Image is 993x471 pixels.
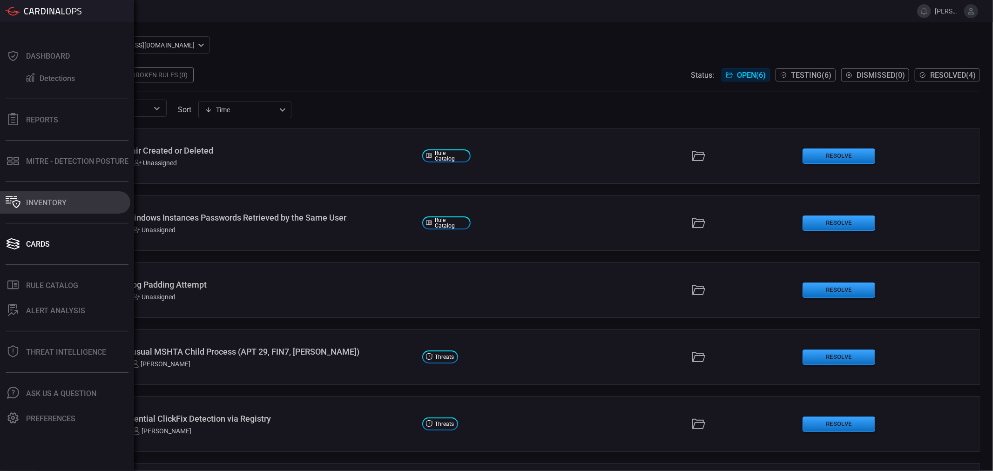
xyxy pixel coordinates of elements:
[26,52,70,61] div: Dashboard
[26,281,78,290] div: Rule Catalog
[26,198,67,207] div: Inventory
[133,226,176,234] div: Unassigned
[26,389,96,398] div: Ask Us A Question
[803,283,875,298] button: Resolve
[935,7,960,15] span: [PERSON_NAME].jadhav
[69,280,415,289] div: AWS - Possible Log Padding Attempt
[132,360,191,368] div: [PERSON_NAME]
[150,102,163,115] button: Open
[26,306,85,315] div: ALERT ANALYSIS
[205,105,277,114] div: Time
[126,67,194,82] div: Broken Rules (0)
[435,150,466,161] span: Rule Catalog
[90,40,195,50] p: [EMAIL_ADDRESS][DOMAIN_NAME]
[803,148,875,164] button: Resolve
[803,350,875,365] button: Resolve
[803,417,875,432] button: Resolve
[178,105,191,114] label: sort
[69,146,415,155] div: AWS - EC2 Key Pair Created or Deleted
[435,421,454,427] span: Threats
[930,71,976,80] span: Resolved ( 4 )
[915,68,980,81] button: Resolved(4)
[791,71,831,80] span: Testing ( 6 )
[435,354,454,360] span: Threats
[26,115,58,124] div: Reports
[691,71,714,80] span: Status:
[722,68,770,81] button: Open(6)
[435,217,466,229] span: Rule Catalog
[26,414,75,423] div: Preferences
[69,213,415,222] div: AWS - Multiple Windows Instances Passwords Retrieved by the Same User
[26,157,128,166] div: MITRE - Detection Posture
[803,215,875,231] button: Resolve
[857,71,905,80] span: Dismissed ( 0 )
[133,427,192,435] div: [PERSON_NAME]
[134,159,177,167] div: Unassigned
[40,74,75,83] div: Detections
[69,347,415,357] div: CrowdStrike - Unusual MSHTA Child Process (APT 29, FIN7, Muddy Waters)
[737,71,766,80] span: Open ( 6 )
[26,240,50,249] div: Cards
[841,68,909,81] button: Dismissed(0)
[69,414,415,424] div: CrowdStrike - Potential ClickFix Detection via Registry
[26,348,106,357] div: Threat Intelligence
[133,293,176,301] div: Unassigned
[776,68,836,81] button: Testing(6)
